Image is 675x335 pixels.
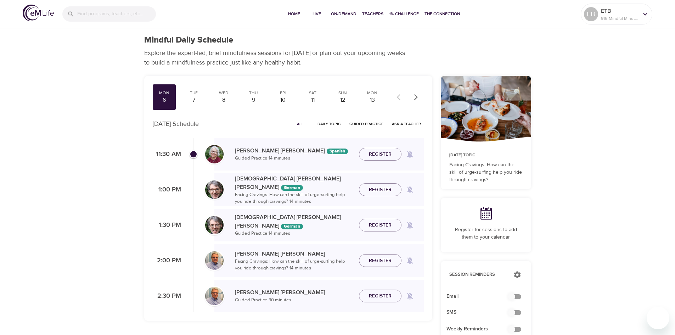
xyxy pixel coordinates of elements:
[369,221,392,230] span: Register
[153,119,199,129] p: [DATE] Schedule
[392,121,421,127] span: Ask a Teacher
[144,35,233,45] h1: Mindful Daily Schedule
[389,118,424,129] button: Ask a Teacher
[359,183,401,196] button: Register
[601,7,639,15] p: ETB
[215,90,232,96] div: Wed
[235,155,353,162] p: Guided Practice · 14 minutes
[77,6,156,22] input: Find programs, teachers, etc...
[153,220,181,230] p: 1:30 PM
[369,185,392,194] span: Register
[185,96,203,104] div: 7
[289,118,312,129] button: All
[359,148,401,161] button: Register
[235,250,353,258] p: [PERSON_NAME] [PERSON_NAME]
[347,118,386,129] button: Guided Practice
[304,90,322,96] div: Sat
[153,150,181,159] p: 11:30 AM
[362,10,383,18] span: Teachers
[185,90,203,96] div: Tue
[364,96,381,104] div: 13
[235,174,353,191] p: [DEMOGRAPHIC_DATA] [PERSON_NAME] [PERSON_NAME]
[449,152,523,158] p: [DATE] Topic
[401,252,418,269] span: Remind me when a class goes live every Monday at 2:00 PM
[292,121,309,127] span: All
[235,288,353,297] p: [PERSON_NAME] [PERSON_NAME]
[308,10,325,18] span: Live
[205,251,224,270] img: Roger%20Nolan%20Headshot.jpg
[401,181,418,198] span: Remind me when a class goes live every Monday at 1:00 PM
[235,297,353,304] p: Guided Practice · 30 minutes
[274,90,292,96] div: Fri
[156,96,173,104] div: 6
[424,10,460,18] span: The Connection
[144,48,410,67] p: Explore the expert-led, brief mindfulness sessions for [DATE] or plan out your upcoming weeks to ...
[446,293,514,300] span: Email
[401,146,418,163] span: Remind me when a class goes live every Monday at 11:30 AM
[205,216,224,234] img: Christian%20L%C3%BCtke%20W%C3%B6stmann.png
[401,217,418,234] span: Remind me when a class goes live every Monday at 1:30 PM
[205,287,224,305] img: Roger%20Nolan%20Headshot.jpg
[327,149,348,154] div: The episodes in this programs will be in Spanish
[349,121,383,127] span: Guided Practice
[235,146,353,155] p: [PERSON_NAME] [PERSON_NAME]
[286,10,303,18] span: Home
[215,96,232,104] div: 8
[449,226,523,241] p: Register for sessions to add them to your calendar
[153,256,181,266] p: 2:00 PM
[156,90,173,96] div: Mon
[647,307,669,329] iframe: Button to launch messaging window
[274,96,292,104] div: 10
[334,96,351,104] div: 12
[389,10,419,18] span: 1% Challenge
[235,258,353,272] p: Facing Cravings: How can the skill of urge-surfing help you ride through cravings? · 14 minutes
[315,118,344,129] button: Daily Topic
[449,161,523,184] p: Facing Cravings: How can the skill of urge-surfing help you ride through cravings?
[281,224,303,229] div: The episodes in this programs will be in German
[205,180,224,199] img: Christian%20L%C3%BCtke%20W%C3%B6stmann.png
[153,291,181,301] p: 2:30 PM
[235,230,353,237] p: Guided Practice · 14 minutes
[359,219,401,232] button: Register
[331,10,356,18] span: On-Demand
[235,191,353,205] p: Facing Cravings: How can the skill of urge-surfing help you ride through cravings? · 14 minutes
[281,185,303,191] div: The episodes in this programs will be in German
[369,256,392,265] span: Register
[369,150,392,159] span: Register
[304,96,322,104] div: 11
[244,90,262,96] div: Thu
[446,309,514,316] span: SMS
[369,292,392,301] span: Register
[446,325,514,333] span: Weekly Reminders
[359,290,401,303] button: Register
[334,90,351,96] div: Sun
[364,90,381,96] div: Mon
[449,271,506,278] p: Session Reminders
[601,15,639,22] p: 916 Mindful Minutes
[153,185,181,195] p: 1:00 PM
[205,145,224,163] img: Bernice_Moore_min.jpg
[584,7,598,21] div: EB
[23,5,54,21] img: logo
[359,254,401,267] button: Register
[244,96,262,104] div: 9
[317,121,341,127] span: Daily Topic
[401,287,418,305] span: Remind me when a class goes live every Monday at 2:30 PM
[235,213,353,230] p: [DEMOGRAPHIC_DATA] [PERSON_NAME] [PERSON_NAME]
